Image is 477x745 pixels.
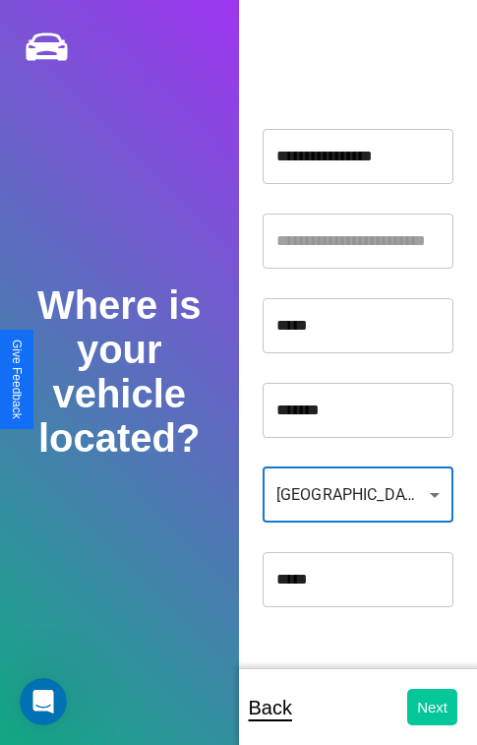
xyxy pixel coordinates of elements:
[249,690,292,725] p: Back
[10,340,24,419] div: Give Feedback
[407,689,457,725] button: Next
[263,467,453,523] div: [GEOGRAPHIC_DATA]
[24,283,214,461] h2: Where is your vehicle located?
[20,678,67,725] iframe: Intercom live chat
